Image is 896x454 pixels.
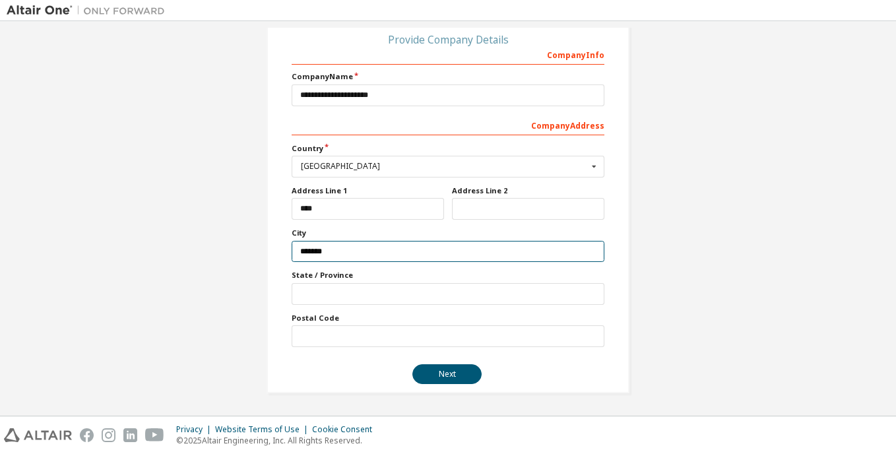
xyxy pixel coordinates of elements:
[301,162,588,170] div: [GEOGRAPHIC_DATA]
[312,424,380,435] div: Cookie Consent
[292,44,604,65] div: Company Info
[412,364,482,384] button: Next
[7,4,172,17] img: Altair One
[145,428,164,442] img: youtube.svg
[292,143,604,154] label: Country
[292,270,604,280] label: State / Province
[102,428,115,442] img: instagram.svg
[292,114,604,135] div: Company Address
[4,428,72,442] img: altair_logo.svg
[292,185,444,196] label: Address Line 1
[80,428,94,442] img: facebook.svg
[292,36,604,44] div: Provide Company Details
[292,313,604,323] label: Postal Code
[292,71,604,82] label: Company Name
[452,185,604,196] label: Address Line 2
[215,424,312,435] div: Website Terms of Use
[176,424,215,435] div: Privacy
[292,228,604,238] label: City
[123,428,137,442] img: linkedin.svg
[176,435,380,446] p: © 2025 Altair Engineering, Inc. All Rights Reserved.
